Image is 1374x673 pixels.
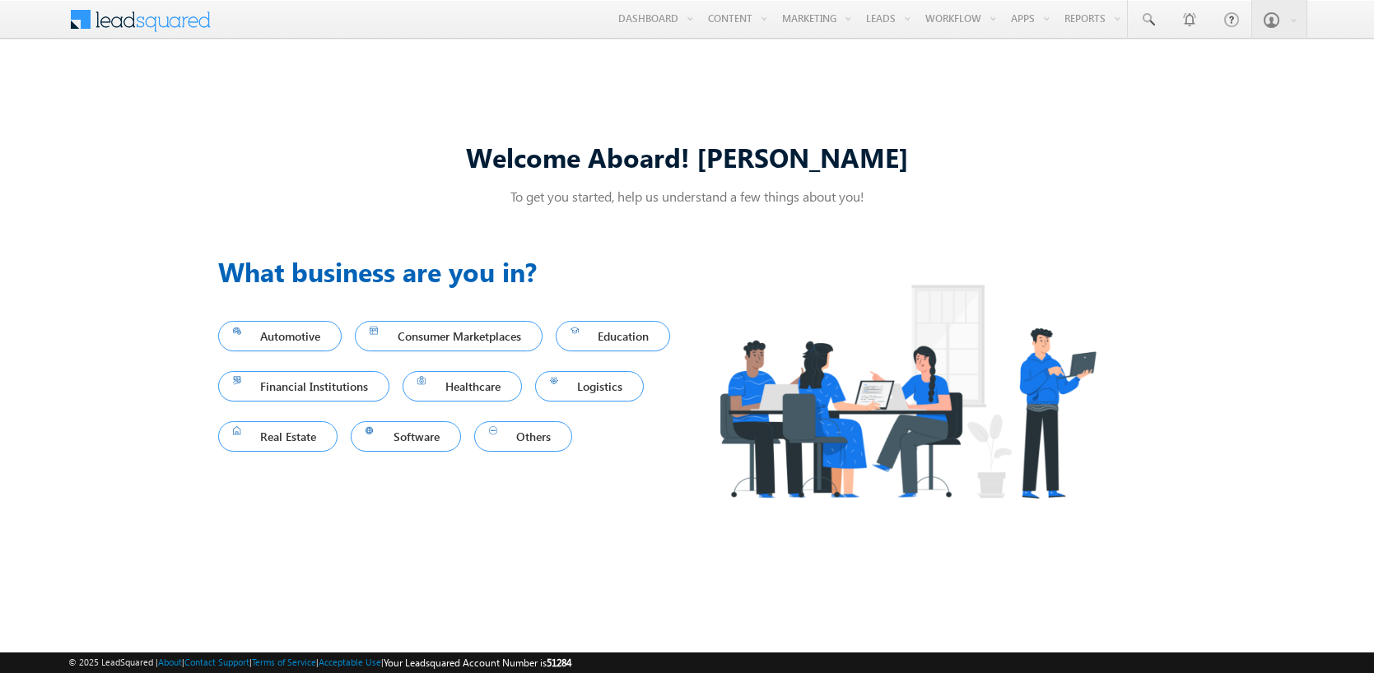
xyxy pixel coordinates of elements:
span: Logistics [550,375,630,397]
span: Your Leadsquared Account Number is [384,657,571,669]
div: Welcome Aboard! [PERSON_NAME] [218,139,1157,174]
span: Education [571,325,656,347]
h3: What business are you in? [218,252,687,291]
span: Financial Institutions [233,375,375,397]
p: To get you started, help us understand a few things about you! [218,188,1157,205]
span: 51284 [547,657,571,669]
img: Industry.png [687,252,1127,531]
span: Software [366,425,446,448]
span: Healthcare [417,375,507,397]
span: Others [489,425,558,448]
span: © 2025 LeadSquared | | | | | [68,655,571,671]
a: Terms of Service [252,657,316,667]
a: Acceptable Use [319,657,381,667]
span: Real Estate [233,425,324,448]
span: Consumer Marketplaces [370,325,528,347]
a: About [158,657,182,667]
span: Automotive [233,325,328,347]
a: Contact Support [184,657,249,667]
